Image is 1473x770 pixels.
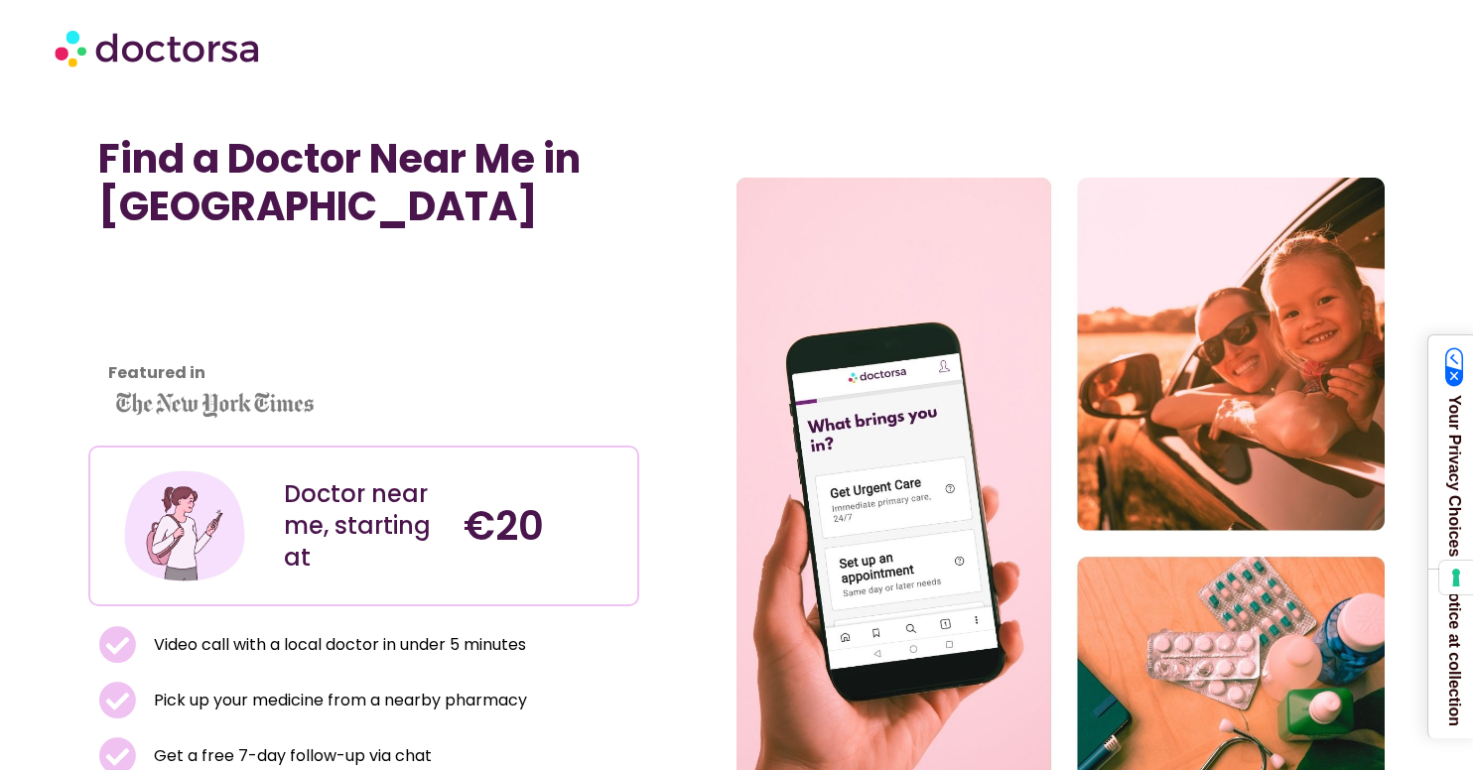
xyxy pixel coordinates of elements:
iframe: Customer reviews powered by Trustpilot [98,250,277,399]
span: Video call with a local doctor in under 5 minutes [149,631,526,659]
button: Your consent preferences for tracking technologies [1439,561,1473,594]
span: Get a free 7-day follow-up via chat [149,742,432,770]
h1: Find a Doctor Near Me in [GEOGRAPHIC_DATA] [98,135,629,230]
img: Illustration depicting a young woman in a casual outfit, engaged with her smartphone. She has a p... [121,462,248,589]
span: Pick up your medicine from a nearby pharmacy [149,687,527,714]
h4: €20 [464,502,622,550]
div: Doctor near me, starting at [284,478,443,574]
strong: Featured in [108,361,205,384]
